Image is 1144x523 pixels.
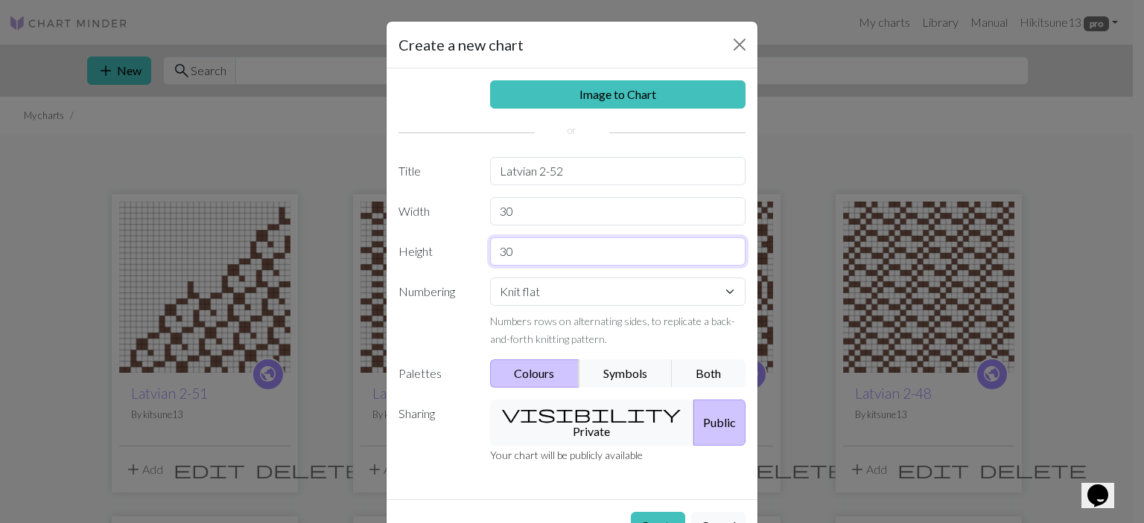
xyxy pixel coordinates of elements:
button: Symbols [579,359,673,388]
button: Both [672,359,746,388]
button: Public [693,400,746,446]
label: Width [390,197,481,225]
button: Close [728,33,751,57]
button: Colours [490,359,580,388]
label: Height [390,237,481,266]
a: Image to Chart [490,80,746,109]
small: Numbers rows on alternating sides, to replicate a back-and-forth knitting pattern. [490,315,735,345]
span: visibility [502,403,681,424]
label: Sharing [390,400,481,446]
button: Private [490,400,695,446]
small: Your chart will be publicly available [490,449,643,461]
label: Palettes [390,359,481,388]
iframe: chat widget [1081,463,1129,508]
label: Title [390,157,481,185]
h5: Create a new chart [398,33,524,56]
label: Numbering [390,277,481,347]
